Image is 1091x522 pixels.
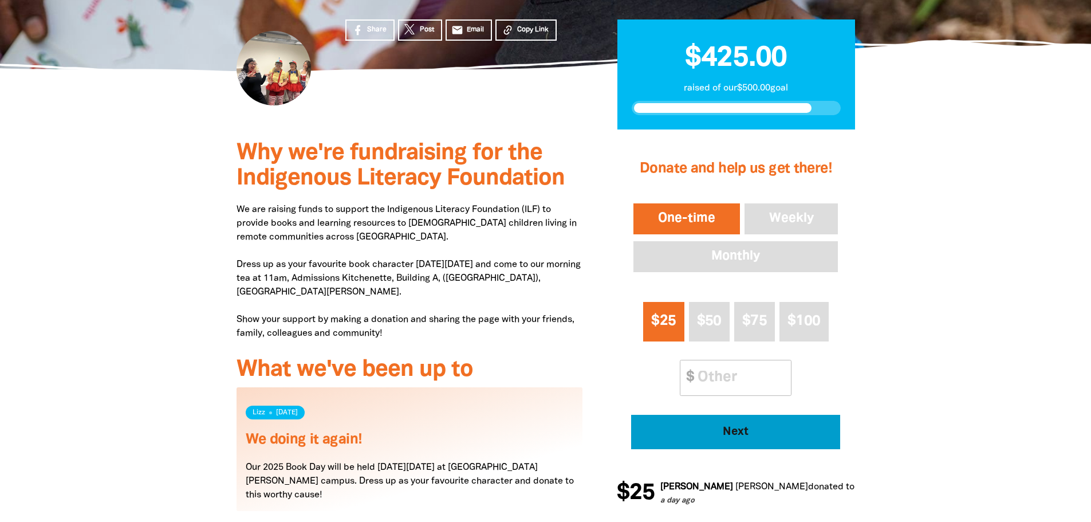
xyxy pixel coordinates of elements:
span: Why we're fundraising for the Indigenous Literacy Foundation [237,143,565,189]
span: Email [467,25,484,35]
span: $25 [651,315,676,328]
span: $100 [787,315,820,328]
a: emailEmail [446,19,493,41]
span: Next [647,426,825,438]
span: $25 [616,482,654,505]
span: Copy Link [517,25,549,35]
button: $25 [643,302,684,342]
span: donated to [808,483,854,491]
em: [PERSON_NAME] [660,483,732,491]
input: Other [690,360,791,395]
span: $ [680,360,694,395]
button: One-time [631,201,742,237]
button: Pay with Credit Card [631,415,840,449]
p: We are raising funds to support the Indigenous Literacy Foundation (ILF) to provide books and lea... [237,203,583,340]
p: raised of our $500.00 goal [632,81,841,95]
a: Selection and Scholarships Book Day [854,483,1010,491]
button: $100 [779,302,829,342]
button: Copy Link [495,19,557,41]
span: $75 [742,315,767,328]
span: $425.00 [685,45,787,72]
button: $75 [734,302,775,342]
h3: What we've been up to [237,358,583,383]
button: $50 [689,302,730,342]
button: Weekly [742,201,841,237]
button: Monthly [631,239,840,274]
p: a day ago [660,496,1010,507]
h2: Donate and help us get there! [631,146,840,192]
em: [PERSON_NAME] [735,483,808,491]
a: We doing it again! [246,433,363,446]
span: Post [420,25,434,35]
a: Share [345,19,395,41]
span: Share [367,25,387,35]
i: email [451,24,463,36]
span: $50 [697,315,722,328]
a: Post [398,19,442,41]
